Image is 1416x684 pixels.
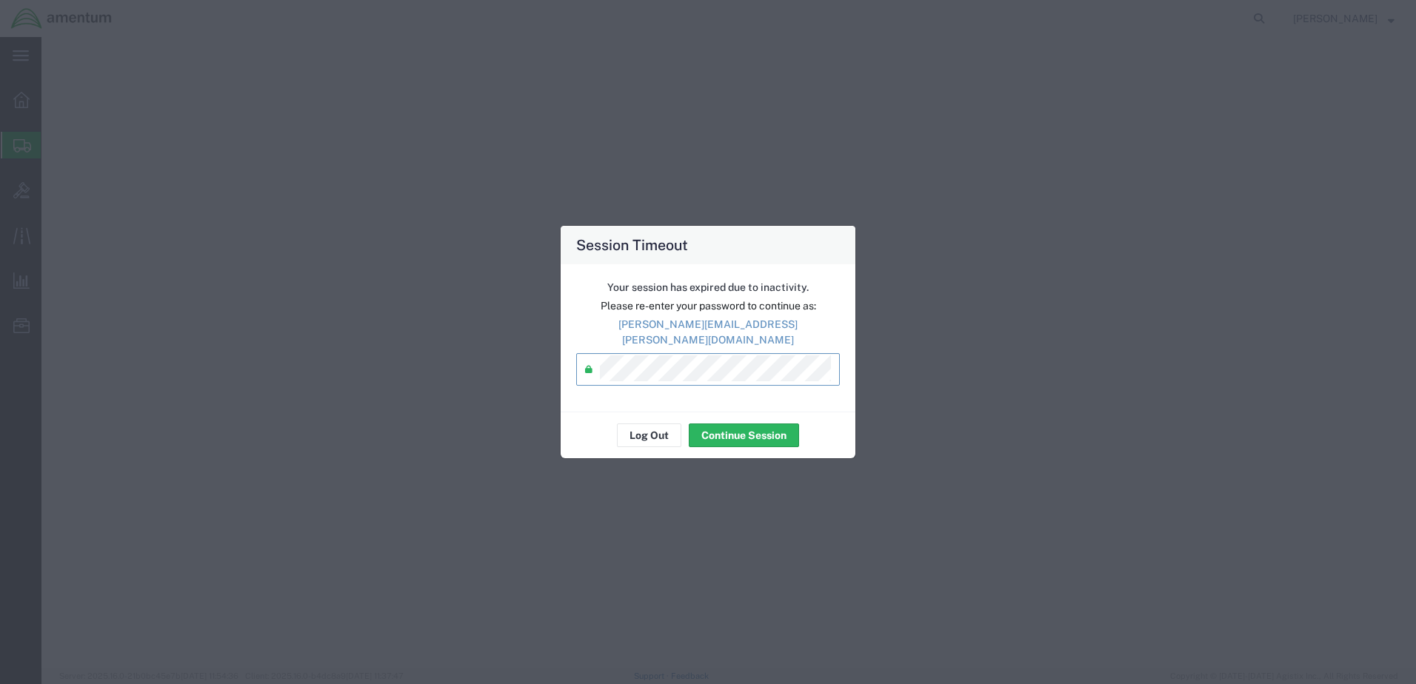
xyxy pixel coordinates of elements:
button: Continue Session [689,423,799,447]
p: Your session has expired due to inactivity. [576,280,840,295]
p: [PERSON_NAME][EMAIL_ADDRESS][PERSON_NAME][DOMAIN_NAME] [576,317,840,348]
button: Log Out [617,423,681,447]
p: Please re-enter your password to continue as: [576,298,840,314]
h4: Session Timeout [576,234,688,255]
